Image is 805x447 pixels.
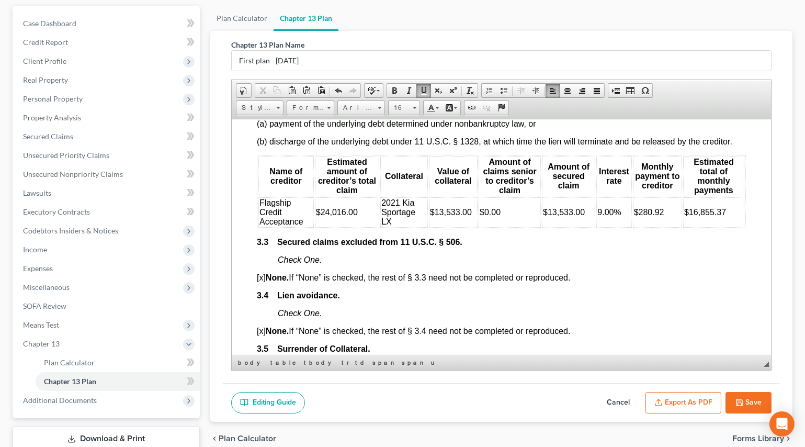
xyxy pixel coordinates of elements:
span: Chapter 13 Plan [44,377,96,386]
a: Superscript [446,84,460,97]
span: Unsecured Nonpriority Claims [23,170,123,178]
a: Arial [337,100,385,115]
a: Insert/Remove Numbered List [482,84,496,97]
span: SOFA Review [23,301,66,310]
span: Credit Report [23,38,68,47]
a: Executory Contracts [15,203,200,221]
a: Insert Page Break for Printing [608,84,623,97]
i: chevron_left [210,434,219,443]
a: Table [623,84,638,97]
a: span element [400,357,428,368]
button: Forms Library chevron_right [732,434,792,443]
a: Center [560,84,575,97]
span: Codebtors Insiders & Notices [23,226,118,235]
a: Lawsuits [15,184,200,203]
a: Secured Claims [15,127,200,146]
a: Justify [589,84,604,97]
a: Spell Checker [365,84,383,97]
a: Plan Calculator [36,353,200,372]
span: Format [287,101,324,115]
a: Insert/Remove Bulleted List [496,84,511,97]
span: Expenses [23,264,53,273]
a: Copy [270,84,285,97]
a: Editing Guide [231,392,305,414]
a: Background Color [442,101,460,115]
button: chevron_left Plan Calculator [210,434,276,443]
span: Personal Property [23,94,83,103]
a: Paste from Word [314,84,328,97]
a: tr element [339,357,352,368]
a: Align Right [575,84,589,97]
a: SOFA Review [15,297,200,316]
span: Plan Calculator [44,358,95,367]
span: Resize [764,362,769,367]
a: Align Left [546,84,560,97]
button: Export as PDF [645,392,721,414]
a: Decrease Indent [514,84,528,97]
a: Paste [285,84,299,97]
a: Text Color [424,101,442,115]
a: Document Properties [236,84,251,97]
iframe: Rich Text Editor, document-ckeditor [232,119,771,355]
span: Arial [338,101,375,115]
span: Plan Calculator [219,434,276,443]
i: chevron_right [784,434,792,443]
a: Bold [387,84,402,97]
div: Open Intercom Messenger [769,411,795,437]
a: Cut [255,84,270,97]
button: Cancel [595,392,641,414]
a: Redo [346,84,360,97]
a: Subscript [431,84,446,97]
a: Unlink [479,101,494,115]
span: Chapter 13 [23,339,60,348]
input: Enter name... [232,51,771,71]
a: Link [464,101,479,115]
a: Credit Report [15,33,200,52]
span: 16 [389,101,410,115]
span: Forms Library [732,434,784,443]
span: Miscellaneous [23,283,70,292]
span: Means Test [23,320,59,329]
a: Chapter 13 Plan [36,372,200,391]
a: Unsecured Nonpriority Claims [15,165,200,184]
a: Italic [402,84,416,97]
span: Income [23,245,47,254]
a: Plan Calculator [210,6,274,31]
span: Lawsuits [23,188,51,197]
span: Client Profile [23,57,66,65]
span: Property Analysis [23,113,81,122]
a: Property Analysis [15,108,200,127]
span: Secured Claims [23,132,73,141]
a: td element [353,357,369,368]
span: Executory Contracts [23,207,90,216]
a: table element [268,357,301,368]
